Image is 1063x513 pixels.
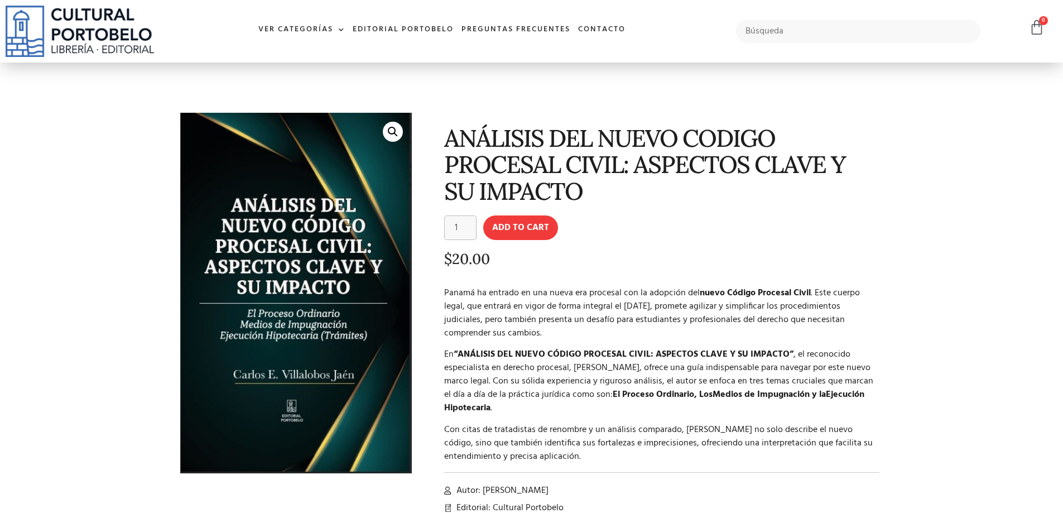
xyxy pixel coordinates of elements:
[713,387,826,402] strong: Medios de Impugnación y la
[444,250,490,268] bdi: 20.00
[574,18,629,42] a: Contacto
[1029,20,1045,36] a: 0
[483,215,558,240] button: Add to cart
[444,387,864,415] strong: Ejecución Hipotecaria
[444,125,880,204] h1: ANÁLISIS DEL NUEVO CODIGO PROCESAL CIVIL: ASPECTOS CLAVE Y SU IMPACTO
[383,122,403,142] a: 🔍
[254,18,349,42] a: Ver Categorías
[444,215,477,240] input: Product quantity
[349,18,458,42] a: Editorial Portobelo
[736,20,981,43] input: Búsqueda
[454,484,549,497] span: Autor: [PERSON_NAME]
[454,347,793,362] strong: “ANÁLISIS DEL NUEVO CÓDIGO PROCESAL CIVIL: ASPECTOS CLAVE Y SU IMPACTO”
[458,18,574,42] a: Preguntas frecuentes
[444,286,880,340] p: Panamá ha entrado en una nueva era procesal con la adopción del . Este cuerpo legal, que entrará ...
[1039,16,1048,25] span: 0
[444,423,880,463] p: Con citas de tratadistas de renombre y un análisis comparado, [PERSON_NAME] no solo describe el n...
[444,348,880,415] p: En , el reconocido especialista en derecho procesal, [PERSON_NAME], ofrece una guía indispensable...
[700,286,811,300] strong: nuevo Código Procesal Civil
[444,250,452,268] span: $
[613,387,713,402] strong: El Proceso Ordinario, Los
[180,113,412,473] img: Captura de pantalla 2025-09-02 115825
